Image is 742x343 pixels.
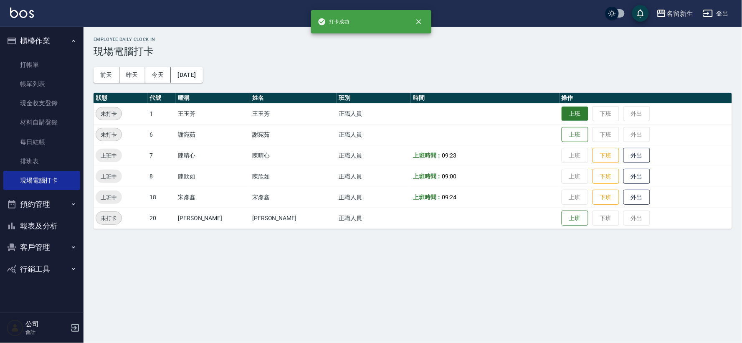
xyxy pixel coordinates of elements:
span: 09:00 [442,173,457,180]
button: close [410,13,428,31]
button: 上班 [562,127,588,142]
button: 行銷工具 [3,258,80,280]
button: 預約管理 [3,193,80,215]
b: 上班時間： [413,173,442,180]
td: 陳欣如 [250,166,337,187]
button: 報表及分析 [3,215,80,237]
img: Person [7,320,23,336]
b: 上班時間： [413,152,442,159]
p: 會計 [25,328,68,336]
span: 上班中 [96,151,122,160]
td: 宋彥鑫 [250,187,337,208]
button: 客戶管理 [3,236,80,258]
td: 宋彥鑫 [176,187,250,208]
td: 謝宛茹 [250,124,337,145]
a: 排班表 [3,152,80,171]
button: 名留新生 [653,5,696,22]
th: 姓名 [250,93,337,104]
button: 下班 [593,148,619,163]
td: [PERSON_NAME] [250,208,337,229]
a: 材料自購登錄 [3,113,80,132]
button: 前天 [94,67,119,83]
button: 昨天 [119,67,145,83]
button: 登出 [700,6,732,21]
a: 現金收支登錄 [3,94,80,113]
td: 正職人員 [337,103,411,124]
td: 正職人員 [337,124,411,145]
button: 今天 [145,67,171,83]
div: 名留新生 [666,8,693,19]
h2: Employee Daily Clock In [94,37,732,42]
span: 未打卡 [96,130,122,139]
th: 狀態 [94,93,148,104]
td: 正職人員 [337,208,411,229]
a: 帳單列表 [3,74,80,94]
button: 上班 [562,211,588,226]
td: 陳晴心 [250,145,337,166]
td: 正職人員 [337,145,411,166]
span: 上班中 [96,193,122,202]
td: 18 [148,187,176,208]
button: 外出 [623,148,650,163]
td: 20 [148,208,176,229]
td: 陳晴心 [176,145,250,166]
td: 正職人員 [337,187,411,208]
td: 6 [148,124,176,145]
a: 現場電腦打卡 [3,171,80,190]
th: 操作 [560,93,732,104]
td: 正職人員 [337,166,411,187]
a: 打帳單 [3,55,80,74]
td: 1 [148,103,176,124]
th: 暱稱 [176,93,250,104]
span: 打卡成功 [318,18,349,26]
button: 櫃檯作業 [3,30,80,52]
h5: 公司 [25,320,68,328]
button: 下班 [593,190,619,205]
h3: 現場電腦打卡 [94,46,732,57]
td: 7 [148,145,176,166]
td: [PERSON_NAME] [176,208,250,229]
span: 上班中 [96,172,122,181]
button: save [632,5,649,22]
img: Logo [10,8,34,18]
button: 外出 [623,190,650,205]
button: 外出 [623,169,650,184]
button: 上班 [562,107,588,121]
th: 代號 [148,93,176,104]
button: 下班 [593,169,619,184]
button: [DATE] [171,67,203,83]
span: 09:23 [442,152,457,159]
span: 未打卡 [96,109,122,118]
span: 未打卡 [96,214,122,223]
td: 王玉芳 [176,103,250,124]
td: 8 [148,166,176,187]
th: 時間 [411,93,560,104]
td: 謝宛茹 [176,124,250,145]
th: 班別 [337,93,411,104]
b: 上班時間： [413,194,442,201]
td: 陳欣如 [176,166,250,187]
td: 王玉芳 [250,103,337,124]
span: 09:24 [442,194,457,201]
a: 每日結帳 [3,132,80,152]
